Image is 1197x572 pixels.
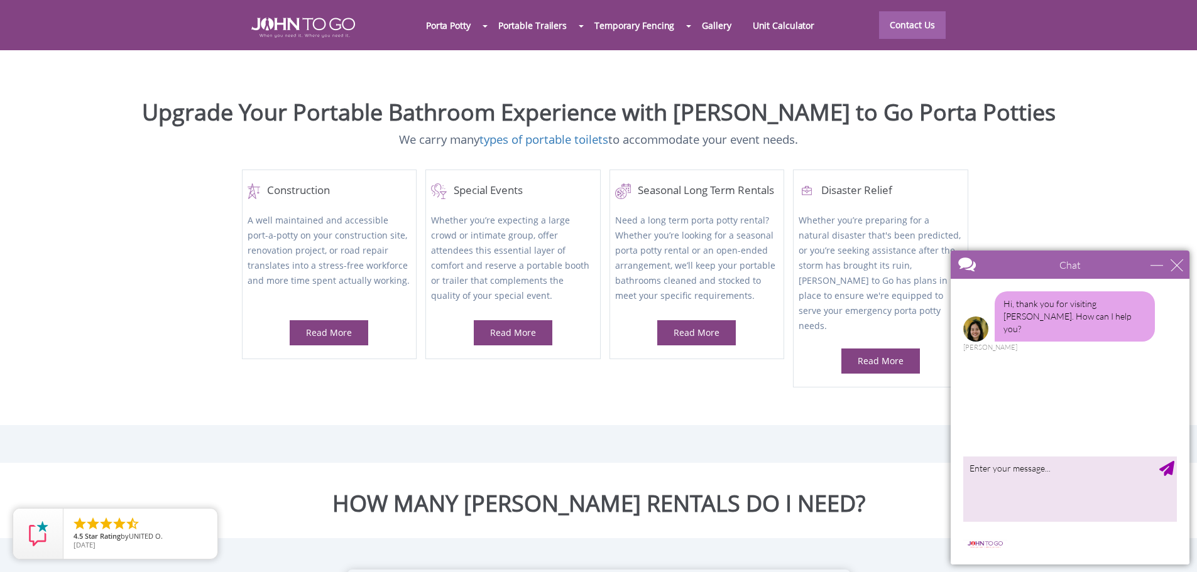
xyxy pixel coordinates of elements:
span: 4.5 [74,531,83,541]
a: Unit Calculator [742,12,826,39]
p: Need a long term porta potty rental? Whether you’re looking for a seasonal porta potty rental or ... [615,213,779,305]
a: Portable Trailers [488,12,577,39]
h4: Disaster Relief [799,183,962,199]
img: JOHN to go [251,18,355,38]
li:  [85,516,101,531]
a: Temporary Fencing [584,12,685,39]
li:  [99,516,114,531]
a: Read More [490,326,536,338]
a: Read More [858,355,904,367]
span: by [74,532,207,541]
a: types of portable toilets [479,131,608,147]
p: Whether you’re expecting a large crowd or intimate group, offer attendees this essential layer of... [431,213,594,305]
a: Seasonal Long Term Rentals [615,183,779,199]
a: Read More [306,326,352,338]
a: Porta Potty [415,12,481,39]
a: Gallery [691,12,741,39]
p: Whether you’re preparing for a natural disaster that's been predicted, or you’re seeking assistan... [799,213,962,333]
p: We carry many to accommodate your event needs. [9,131,1188,148]
p: A well maintained and accessible port-a-potty on your construction site, renovation project, or r... [248,213,411,305]
a: Special Events [431,183,594,199]
iframe: Live Chat Box [943,243,1197,572]
li:  [125,516,140,531]
span: Star Rating [85,531,121,541]
h2: Upgrade Your Portable Bathroom Experience with [PERSON_NAME] to Go Porta Potties [9,100,1188,125]
img: Review Rating [26,521,51,546]
a: Construction [248,183,411,199]
span: UNITED O. [129,531,163,541]
h2: HOW MANY [PERSON_NAME] RENTALS DO I NEED? [9,491,1188,516]
a: Contact Us [879,11,946,39]
li:  [112,516,127,531]
li:  [72,516,87,531]
a: Read More [674,326,719,338]
span: [DATE] [74,540,96,549]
